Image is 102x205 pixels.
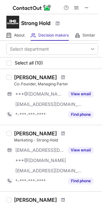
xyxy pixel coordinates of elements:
[14,137,98,143] div: Marketing - Strong Hold
[21,19,51,27] h1: Strong Hold
[15,147,64,153] span: [EMAIL_ADDRESS][DOMAIN_NAME]
[14,81,98,87] div: Co-Founder, Managing Parter
[15,168,82,174] span: [EMAIL_ADDRESS][DOMAIN_NAME]
[15,158,66,163] span: ***@[DOMAIN_NAME]
[68,147,93,153] button: Reveal Button
[14,33,25,38] span: About
[82,33,95,38] span: Similar
[13,4,51,12] img: ContactOut v5.3.10
[14,130,57,137] div: [PERSON_NAME]
[68,111,93,118] button: Reveal Button
[6,16,19,29] img: 1d3f54c2ed5fe83aa84e0d4c4bf36f7f
[15,91,64,97] span: ***@[DOMAIN_NAME]
[14,197,57,203] div: [PERSON_NAME]
[14,74,57,81] div: [PERSON_NAME]
[68,91,93,97] button: Reveal Button
[38,33,69,38] span: Decision makers
[10,46,49,52] div: Select department
[15,60,43,65] span: Select all (10)
[68,178,93,184] button: Reveal Button
[15,101,82,107] span: [EMAIL_ADDRESS][DOMAIN_NAME]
